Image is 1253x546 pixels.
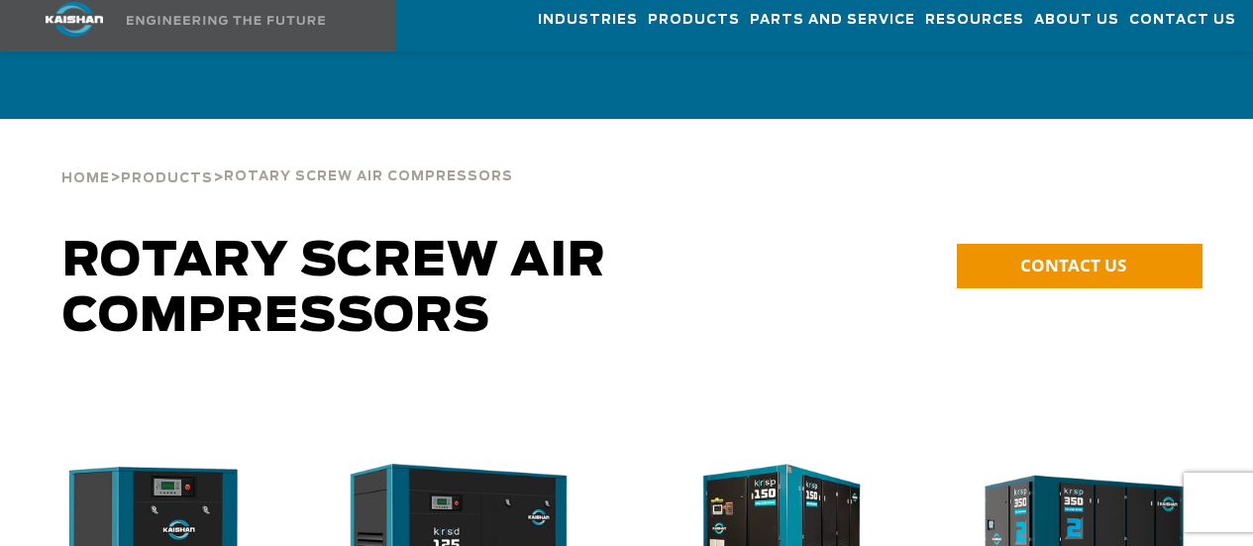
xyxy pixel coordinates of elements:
span: Contact Us [1129,9,1236,32]
span: About Us [1034,9,1119,32]
span: Resources [925,9,1024,32]
span: Products [648,9,740,32]
span: CONTACT US [1020,254,1126,276]
span: Parts and Service [750,9,915,32]
span: Home [61,172,110,185]
span: Products [121,172,213,185]
div: > > [61,119,513,194]
span: Industries [538,9,638,32]
a: Home [61,168,110,186]
a: Products [121,168,213,186]
a: CONTACT US [957,244,1202,288]
span: Rotary Screw Air Compressors [62,238,606,341]
span: Rotary Screw Air Compressors [224,170,513,183]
